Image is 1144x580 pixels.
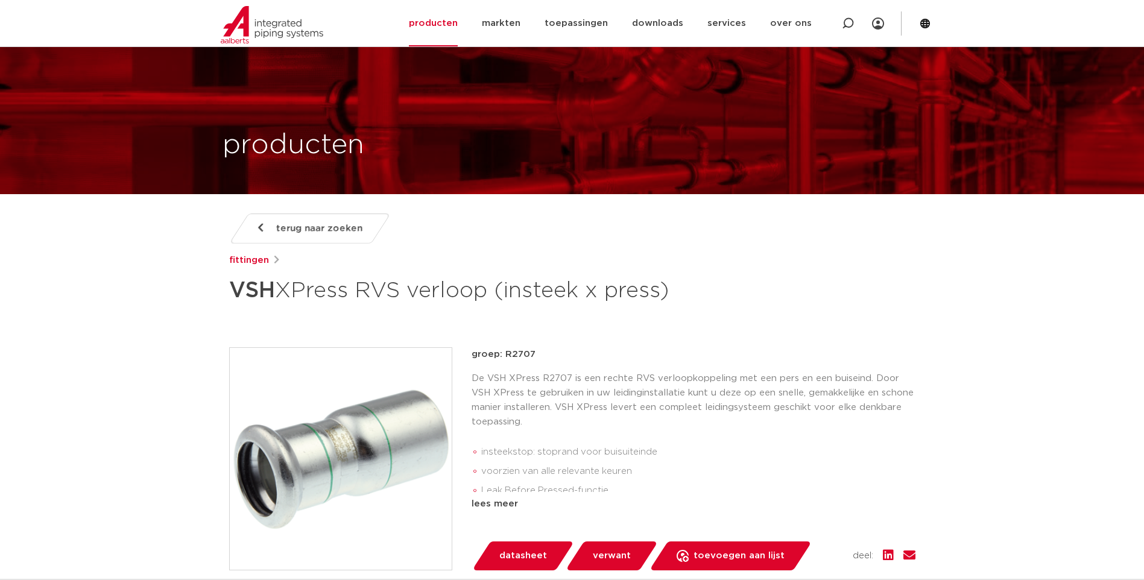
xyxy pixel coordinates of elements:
[472,541,574,570] a: datasheet
[223,126,364,165] h1: producten
[230,348,452,570] img: Product Image for VSH XPress RVS verloop (insteek x press)
[229,213,390,244] a: terug naar zoeken
[565,541,658,570] a: verwant
[472,347,915,362] p: groep: R2707
[499,546,547,566] span: datasheet
[472,497,915,511] div: lees meer
[694,546,785,566] span: toevoegen aan lijst
[276,219,362,238] span: terug naar zoeken
[481,462,915,481] li: voorzien van alle relevante keuren
[229,253,269,268] a: fittingen
[853,549,873,563] span: deel:
[481,443,915,462] li: insteekstop: stoprand voor buisuiteinde
[593,546,631,566] span: verwant
[229,280,275,301] strong: VSH
[481,481,915,500] li: Leak Before Pressed-functie
[229,273,682,309] h1: XPress RVS verloop (insteek x press)
[472,371,915,429] p: De VSH XPress R2707 is een rechte RVS verloopkoppeling met een pers en een buiseind. Door VSH XPr...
